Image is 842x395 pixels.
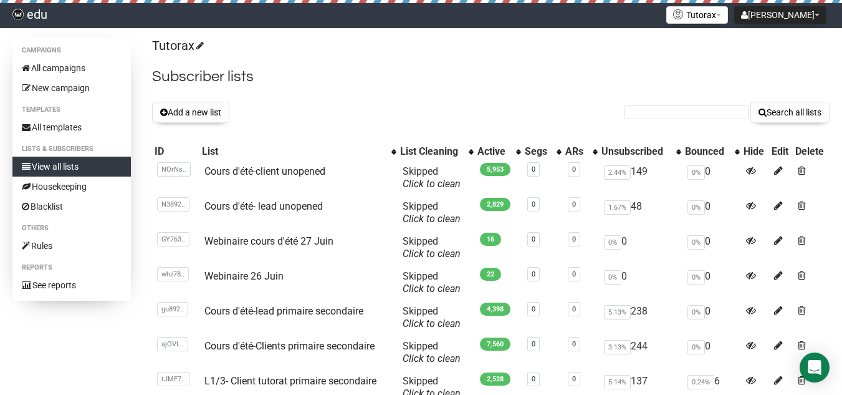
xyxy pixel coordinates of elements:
[604,375,631,389] span: 5.14%
[572,270,576,278] a: 0
[204,305,363,317] a: Cours d'été-lead primaire secondaire
[155,145,197,158] div: ID
[682,335,742,370] td: 0
[604,165,631,180] span: 2.44%
[599,265,682,300] td: 0
[157,372,189,386] span: tJMF7..
[599,160,682,195] td: 149
[152,66,830,88] h2: Subscriber lists
[532,270,535,278] a: 0
[477,145,509,158] div: Active
[532,235,535,243] a: 0
[682,230,742,265] td: 0
[204,375,376,387] a: L1/3- Client tutorat primaire secondaire
[769,143,793,160] th: Edit: No sort applied, sorting is disabled
[480,198,510,211] span: 2,829
[480,338,510,351] span: 7,560
[12,236,131,256] a: Rules
[687,375,714,389] span: 0.24%
[795,145,827,158] div: Delete
[480,233,501,246] span: 16
[734,6,826,24] button: [PERSON_NAME]
[604,305,631,319] span: 5.13%
[682,143,742,160] th: Bounced: No sort applied, activate to apply an ascending sort
[403,318,461,329] a: Click to clean
[532,305,535,313] a: 0
[666,6,728,24] button: Tutorax
[800,353,830,383] div: Open Intercom Messenger
[12,102,131,117] li: Templates
[403,305,461,329] span: Skipped
[572,200,576,208] a: 0
[12,197,131,217] a: Blacklist
[152,143,199,160] th: ID: No sort applied, sorting is disabled
[599,300,682,335] td: 238
[682,160,742,195] td: 0
[599,335,682,370] td: 244
[199,143,398,160] th: List: No sort applied, activate to apply an ascending sort
[793,143,830,160] th: Delete: No sort applied, sorting is disabled
[403,340,461,364] span: Skipped
[403,248,461,260] a: Click to clean
[687,305,705,319] span: 0%
[572,235,576,243] a: 0
[12,157,131,177] a: View all lists
[687,340,705,354] span: 0%
[202,145,385,158] div: List
[563,143,599,160] th: ARs: No sort applied, activate to apply an ascending sort
[398,143,475,160] th: List Cleaning: No sort applied, activate to apply an ascending sort
[687,165,705,180] span: 0%
[403,283,461,295] a: Click to clean
[204,200,323,212] a: Cours d'été- lead unopened
[157,162,191,177] span: NOrNs..
[572,165,576,173] a: 0
[532,200,535,208] a: 0
[532,375,535,383] a: 0
[480,303,510,316] span: 4,398
[565,145,586,158] div: ARs
[682,195,742,230] td: 0
[12,9,24,20] img: 90048b410d3ba21130a788afc60fe7fb
[685,145,729,158] div: Bounced
[480,163,510,176] span: 5,953
[12,221,131,236] li: Others
[525,145,550,158] div: Segs
[204,165,325,177] a: Cours d'été-client unopened
[604,200,631,215] span: 1.67%
[687,270,705,285] span: 0%
[604,235,621,250] span: 0%
[475,143,522,160] th: Active: No sort applied, activate to apply an ascending sort
[157,302,188,316] span: gu892..
[403,178,461,190] a: Click to clean
[682,300,742,335] td: 0
[12,43,131,58] li: Campaigns
[403,353,461,364] a: Click to clean
[12,78,131,98] a: New campaign
[12,58,131,78] a: All campaigns
[687,200,705,215] span: 0%
[741,143,769,160] th: Hide: No sort applied, sorting is disabled
[687,235,705,250] span: 0%
[750,102,830,123] button: Search all lists
[403,270,461,295] span: Skipped
[157,232,189,246] span: GY763..
[12,275,131,295] a: See reports
[480,268,501,281] span: 22
[400,145,462,158] div: List Cleaning
[599,230,682,265] td: 0
[204,235,333,247] a: Webinaire cours d'été 27 Juin
[204,270,284,282] a: Webinaire 26 Juin
[599,143,682,160] th: Unsubscribed: No sort applied, activate to apply an ascending sort
[204,340,375,352] a: Cours d'été-Clients primaire secondaire
[157,197,189,212] span: N3892..
[403,200,461,225] span: Skipped
[604,340,631,354] span: 3.13%
[522,143,563,160] th: Segs: No sort applied, activate to apply an ascending sort
[403,165,461,190] span: Skipped
[604,270,621,285] span: 0%
[480,373,510,386] span: 2,528
[572,375,576,383] a: 0
[682,265,742,300] td: 0
[403,213,461,225] a: Click to clean
[12,177,131,197] a: Housekeeping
